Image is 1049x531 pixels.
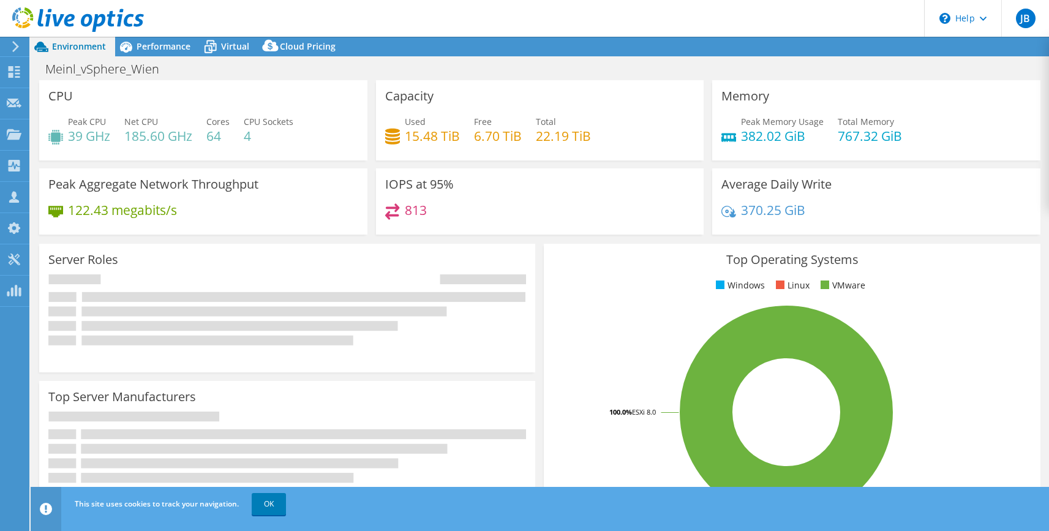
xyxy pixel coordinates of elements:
span: JB [1016,9,1036,28]
h3: IOPS at 95% [385,178,454,191]
svg: \n [939,13,950,24]
h3: Peak Aggregate Network Throughput [48,178,258,191]
span: CPU Sockets [244,116,293,127]
tspan: 100.0% [609,407,632,416]
h4: 370.25 GiB [741,203,805,217]
h4: 122.43 megabits/s [68,203,177,217]
h4: 813 [405,203,427,217]
span: Net CPU [124,116,158,127]
h3: Average Daily Write [721,178,832,191]
h4: 64 [206,129,230,143]
span: Free [474,116,492,127]
h3: Capacity [385,89,434,103]
span: Total Memory [838,116,894,127]
span: Peak Memory Usage [741,116,824,127]
h3: CPU [48,89,73,103]
tspan: ESXi 8.0 [632,407,656,416]
span: Environment [52,40,106,52]
h3: Top Server Manufacturers [48,390,196,404]
span: Total [536,116,556,127]
h4: 6.70 TiB [474,129,522,143]
span: Used [405,116,426,127]
h4: 382.02 GiB [741,129,824,143]
h4: 39 GHz [68,129,110,143]
span: Performance [137,40,190,52]
h3: Memory [721,89,769,103]
span: Virtual [221,40,249,52]
span: This site uses cookies to track your navigation. [75,499,239,509]
h3: Top Operating Systems [553,253,1031,266]
li: Windows [713,279,765,292]
span: Cores [206,116,230,127]
h4: 4 [244,129,293,143]
h3: Server Roles [48,253,118,266]
a: OK [252,493,286,515]
h4: 185.60 GHz [124,129,192,143]
h1: Meinl_vSphere_Wien [40,62,178,76]
h4: 767.32 GiB [838,129,902,143]
h4: 15.48 TiB [405,129,460,143]
li: Linux [773,279,810,292]
span: Peak CPU [68,116,106,127]
span: Cloud Pricing [280,40,336,52]
li: VMware [818,279,865,292]
h4: 22.19 TiB [536,129,591,143]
